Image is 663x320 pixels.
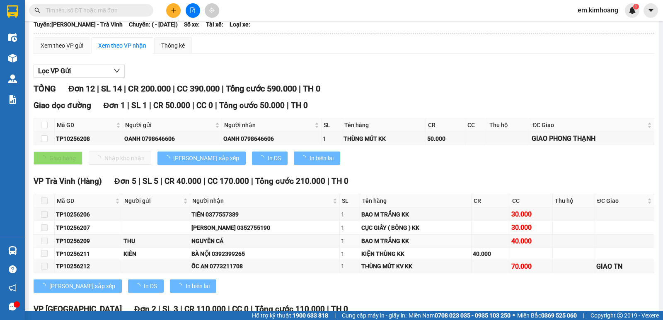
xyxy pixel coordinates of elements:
span: [PERSON_NAME] sắp xếp [49,282,115,291]
div: 1 [323,134,341,143]
span: In DS [268,154,281,163]
th: Thu hộ [487,118,530,132]
span: Tài xế: [206,20,223,29]
span: SL 3 [162,304,178,314]
span: Tổng cước 210.000 [255,176,325,186]
span: Mã GD [57,120,114,130]
strong: 1900 633 818 [293,312,328,319]
span: | [327,176,329,186]
th: Thu hộ [553,194,595,208]
th: CC [510,194,552,208]
p: NHẬN: [3,28,121,36]
span: | [299,84,301,94]
span: TH 0 [291,101,308,110]
span: 0979303092 - [3,37,56,45]
span: Cước rồi: [2,57,35,66]
div: 1 [341,262,358,271]
button: Nhập kho nhận [89,152,151,165]
div: THÙNG MÚT KK [344,134,424,143]
span: aim [209,7,215,13]
span: SL 14 [101,84,122,94]
span: | [228,304,230,314]
span: trân [44,37,56,45]
div: 1 [341,210,358,219]
span: Cung cấp máy in - giấy in: [342,311,407,320]
th: Tên hàng [360,194,472,208]
span: | [149,101,151,110]
button: file-add [186,3,200,18]
img: solution-icon [8,95,17,104]
div: THÙNG MÚT KV KK [361,262,470,271]
div: 70.000 [511,261,551,272]
span: CR 110.000 [184,304,226,314]
span: Người nhận [192,196,331,205]
span: VP [GEOGRAPHIC_DATA] [34,304,122,314]
span: message [9,303,17,310]
img: warehouse-icon [8,246,17,255]
div: Xem theo VP nhận [98,41,146,50]
td: TP10256208 [55,132,123,145]
span: 1 [20,46,24,54]
span: Giao dọc đường [34,101,91,110]
strong: BIÊN NHẬN GỬI HÀNG [28,5,96,12]
span: search [34,7,40,13]
th: CC [465,118,488,132]
span: SL 1 [131,101,147,110]
div: 40.000 [473,249,508,258]
span: copyright [617,313,623,318]
span: | [127,101,129,110]
img: logo-vxr [7,5,18,18]
span: loading [259,155,268,161]
span: Đơn 12 [68,84,95,94]
button: Giao hàng [34,152,82,165]
th: CR [472,194,510,208]
span: ĐC Giao [597,196,646,205]
div: BÀ NỘI 0392399265 [191,249,338,258]
span: ĐC Giao [532,120,646,130]
span: | [327,304,329,314]
span: file-add [190,7,196,13]
div: CỤC GIẤY ( BÔNG ) KK [361,223,470,232]
span: em.kimhoang [571,5,625,15]
button: aim [205,3,219,18]
div: 30.000 [511,222,551,233]
span: Đơn 2 [134,304,156,314]
span: TỔNG [34,84,56,94]
span: TH 0 [331,304,348,314]
div: THU [123,236,189,245]
div: Xem theo VP gửi [41,41,83,50]
div: Thống kê [161,41,185,50]
button: In biên lai [170,279,216,293]
span: Hỗ trợ kỹ thuật: [252,311,328,320]
span: | [583,311,584,320]
span: Miền Bắc [517,311,577,320]
span: | [173,84,175,94]
div: TP10256212 [56,262,121,271]
div: GIAO TN [596,261,653,272]
span: Tổng cước 110.000 [255,304,325,314]
span: GIAO: [3,46,24,54]
button: In DS [128,279,164,293]
button: Lọc VP Gửi [34,65,125,78]
span: Đơn 5 [114,176,136,186]
div: 50.000 [427,134,464,143]
div: 1 [341,236,358,245]
button: [PERSON_NAME] sắp xếp [157,152,246,165]
span: ⚪️ [513,314,515,317]
sup: 1 [633,4,639,10]
div: 30.000 [511,209,551,219]
td: TP10256207 [55,221,122,234]
div: TP10256209 [56,236,121,245]
span: | [251,304,253,314]
img: warehouse-icon [8,75,17,83]
div: KIỆN THÙNG KK [361,249,470,258]
span: Số xe: [184,20,200,29]
span: CR 200.000 [128,84,171,94]
p: GỬI: [3,16,121,24]
span: Chuyến: ( - [DATE]) [129,20,178,29]
span: | [180,304,182,314]
div: TP10256211 [56,249,121,258]
span: | [334,311,336,320]
span: CẨM [52,16,66,24]
span: | [251,176,253,186]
